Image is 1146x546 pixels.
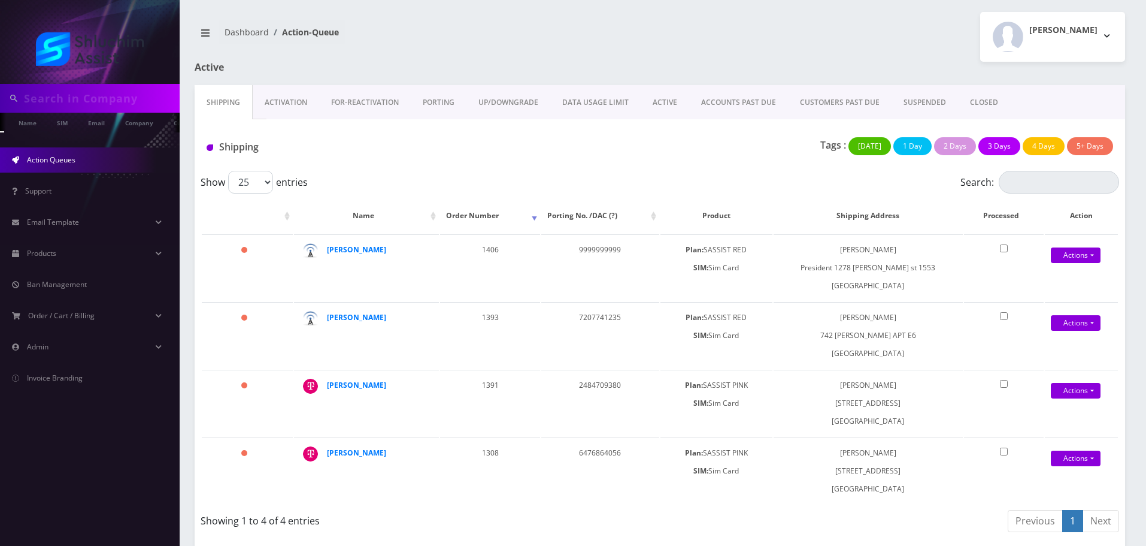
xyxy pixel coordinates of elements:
[466,85,550,120] a: UP/DOWNGRADE
[440,198,540,233] th: Order Number: activate to sort column ascending
[641,85,689,120] a: ACTIVE
[1008,510,1063,532] a: Previous
[24,87,177,110] input: Search in Company
[82,113,111,131] a: Email
[225,26,269,38] a: Dashboard
[1083,510,1119,532] a: Next
[207,141,497,153] h1: Shipping
[1067,137,1113,155] button: 5+ Days
[541,302,659,369] td: 7207741235
[1051,383,1100,399] a: Actions
[1029,25,1098,35] h2: [PERSON_NAME]
[201,509,651,528] div: Showing 1 to 4 of 4 entries
[660,370,772,436] td: SASSIST PINK Sim Card
[25,186,51,196] span: Support
[774,302,963,369] td: [PERSON_NAME] 742 [PERSON_NAME] APT E6 [GEOGRAPHIC_DATA]
[27,279,87,289] span: Ban Management
[848,137,891,155] button: [DATE]
[788,85,892,120] a: CUSTOMERS PAST DUE
[685,448,703,458] b: Plan:
[660,234,772,301] td: SASSIST RED Sim Card
[693,330,708,340] b: SIM:
[36,32,144,66] img: Shluchim Assist
[550,85,641,120] a: DATA USAGE LIMIT
[820,138,846,152] p: Tags :
[195,62,493,73] h1: Active
[660,438,772,504] td: SASSIST PINK Sim Card
[319,85,411,120] a: FOR-REActivation
[207,144,213,151] img: Shipping
[228,171,273,194] select: Showentries
[201,171,308,194] label: Show entries
[693,466,708,476] b: SIM:
[660,198,772,233] th: Product
[541,234,659,301] td: 9999999999
[27,373,83,383] span: Invoice Branding
[1051,315,1100,331] a: Actions
[27,248,56,258] span: Products
[440,302,540,369] td: 1393
[440,370,540,436] td: 1391
[892,85,958,120] a: SUSPENDED
[411,85,466,120] a: PORTING
[774,234,963,301] td: [PERSON_NAME] President 1278 [PERSON_NAME] st 1553 [GEOGRAPHIC_DATA]
[934,137,976,155] button: 2 Days
[685,380,703,390] b: Plan:
[541,198,659,233] th: Porting No. /DAC (?): activate to sort column ascending
[958,85,1010,120] a: CLOSED
[893,137,932,155] button: 1 Day
[269,26,339,38] li: Action-Queue
[541,370,659,436] td: 2484709380
[980,12,1125,62] button: [PERSON_NAME]
[1023,137,1065,155] button: 4 Days
[686,312,704,322] b: Plan:
[440,438,540,504] td: 1308
[999,171,1119,194] input: Search:
[774,370,963,436] td: [PERSON_NAME] [STREET_ADDRESS] [GEOGRAPHIC_DATA]
[294,198,439,233] th: Name: activate to sort column ascending
[660,302,772,369] td: SASSIST RED Sim Card
[686,245,704,255] b: Plan:
[119,113,159,131] a: Company
[1051,451,1100,466] a: Actions
[195,20,651,54] nav: breadcrumb
[978,137,1020,155] button: 3 Days
[202,198,293,233] th: : activate to sort column ascending
[693,263,708,273] b: SIM:
[693,398,708,408] b: SIM:
[440,234,540,301] td: 1406
[51,113,74,131] a: SIM
[28,310,95,321] span: Order / Cart / Billing
[774,198,963,233] th: Shipping Address
[27,217,79,227] span: Email Template
[541,438,659,504] td: 6476864056
[774,438,963,504] td: [PERSON_NAME] [STREET_ADDRESS] [GEOGRAPHIC_DATA]
[27,342,48,352] span: Admin
[327,380,386,390] a: [PERSON_NAME]
[964,198,1044,233] th: Processed: activate to sort column ascending
[327,245,386,255] a: [PERSON_NAME]
[1045,198,1118,233] th: Action
[13,113,43,131] a: Name
[327,312,386,322] a: [PERSON_NAME]
[253,85,319,120] a: Activation
[1062,510,1083,532] a: 1
[689,85,788,120] a: ACCOUNTS PAST DUE
[195,85,253,120] a: Shipping
[27,155,75,165] span: Action Queues
[1051,248,1100,263] a: Actions
[327,448,386,458] a: [PERSON_NAME]
[960,171,1119,194] label: Search:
